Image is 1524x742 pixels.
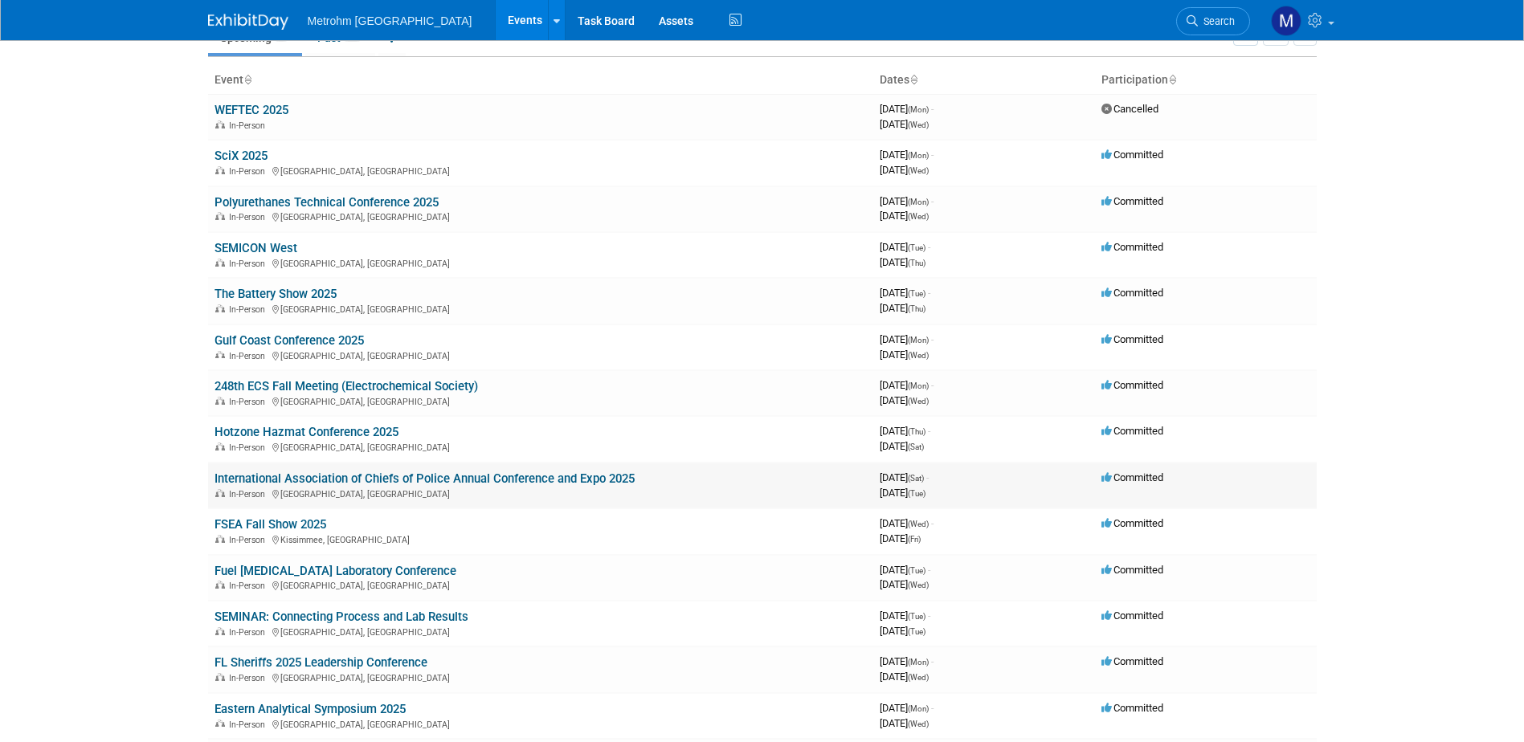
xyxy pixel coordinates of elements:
span: In-Person [229,442,270,453]
span: (Sat) [908,474,924,483]
span: In-Person [229,535,270,545]
a: Sort by Event Name [243,73,251,86]
span: (Wed) [908,212,929,221]
span: Committed [1101,471,1163,483]
span: In-Person [229,489,270,499]
span: [DATE] [880,532,921,544]
span: In-Person [229,259,270,269]
span: [DATE] [880,425,930,437]
span: (Mon) [908,704,929,713]
span: In-Person [229,581,270,591]
span: - [926,471,929,483]
span: [DATE] [880,609,930,622]
span: - [928,564,930,576]
div: [GEOGRAPHIC_DATA], [GEOGRAPHIC_DATA] [215,717,867,730]
a: SEMICON West [215,241,297,255]
th: Dates [873,67,1095,94]
img: In-Person Event [215,351,225,359]
img: In-Person Event [215,166,225,174]
span: Search [1198,15,1235,27]
th: Event [208,67,873,94]
span: [DATE] [880,118,929,130]
span: [DATE] [880,333,934,345]
span: (Wed) [908,673,929,682]
span: (Wed) [908,520,929,528]
div: [GEOGRAPHIC_DATA], [GEOGRAPHIC_DATA] [215,210,867,222]
div: [GEOGRAPHIC_DATA], [GEOGRAPHIC_DATA] [215,256,867,269]
img: In-Person Event [215,627,225,635]
img: In-Person Event [215,120,225,128]
span: (Wed) [908,120,929,129]
a: Sort by Start Date [909,73,917,86]
span: In-Person [229,673,270,683]
img: ExhibitDay [208,14,288,30]
img: In-Person Event [215,673,225,681]
span: In-Person [229,720,270,730]
a: Sort by Participation Type [1168,73,1176,86]
span: (Mon) [908,151,929,160]
span: Committed [1101,702,1163,714]
a: Fuel [MEDICAL_DATA] Laboratory Conference [215,564,456,578]
span: (Wed) [908,581,929,589]
span: [DATE] [880,655,934,667]
span: (Tue) [908,612,925,621]
span: [DATE] [880,379,934,391]
div: [GEOGRAPHIC_DATA], [GEOGRAPHIC_DATA] [215,440,867,453]
span: (Mon) [908,198,929,206]
span: (Wed) [908,351,929,360]
span: Committed [1101,287,1163,299]
div: [GEOGRAPHIC_DATA], [GEOGRAPHIC_DATA] [215,487,867,499]
img: In-Person Event [215,720,225,728]
img: In-Person Event [215,397,225,405]
span: - [928,241,930,253]
span: Committed [1101,333,1163,345]
span: (Mon) [908,658,929,667]
img: In-Person Event [215,259,225,267]
span: [DATE] [880,702,934,714]
img: In-Person Event [215,212,225,220]
img: In-Person Event [215,535,225,543]
span: Committed [1101,564,1163,576]
span: - [931,655,934,667]
span: In-Person [229,120,270,131]
span: (Wed) [908,166,929,175]
span: (Sat) [908,442,924,451]
div: Kissimmee, [GEOGRAPHIC_DATA] [215,532,867,545]
span: [DATE] [880,195,934,207]
span: [DATE] [880,149,934,161]
span: [DATE] [880,394,929,406]
div: [GEOGRAPHIC_DATA], [GEOGRAPHIC_DATA] [215,578,867,591]
img: In-Person Event [215,304,225,312]
img: Michelle Simoes [1271,6,1301,36]
span: [DATE] [880,349,929,361]
span: [DATE] [880,625,925,637]
span: [DATE] [880,287,930,299]
a: The Battery Show 2025 [215,287,337,301]
span: (Thu) [908,304,925,313]
span: Committed [1101,195,1163,207]
div: [GEOGRAPHIC_DATA], [GEOGRAPHIC_DATA] [215,625,867,638]
span: [DATE] [880,103,934,115]
span: - [931,333,934,345]
span: (Tue) [908,289,925,298]
span: [DATE] [880,210,929,222]
a: SEMINAR: Connecting Process and Lab Results [215,609,468,624]
span: [DATE] [880,564,930,576]
span: In-Person [229,627,270,638]
span: [DATE] [880,302,925,314]
span: Committed [1101,241,1163,253]
span: - [931,702,934,714]
img: In-Person Event [215,442,225,450]
span: (Tue) [908,489,925,498]
span: [DATE] [880,241,930,253]
a: FSEA Fall Show 2025 [215,517,326,532]
span: (Tue) [908,566,925,575]
span: [DATE] [880,471,929,483]
span: Committed [1101,655,1163,667]
span: (Wed) [908,720,929,728]
span: (Thu) [908,259,925,267]
span: Committed [1101,379,1163,391]
div: [GEOGRAPHIC_DATA], [GEOGRAPHIC_DATA] [215,349,867,361]
div: [GEOGRAPHIC_DATA], [GEOGRAPHIC_DATA] [215,164,867,177]
span: In-Person [229,351,270,361]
